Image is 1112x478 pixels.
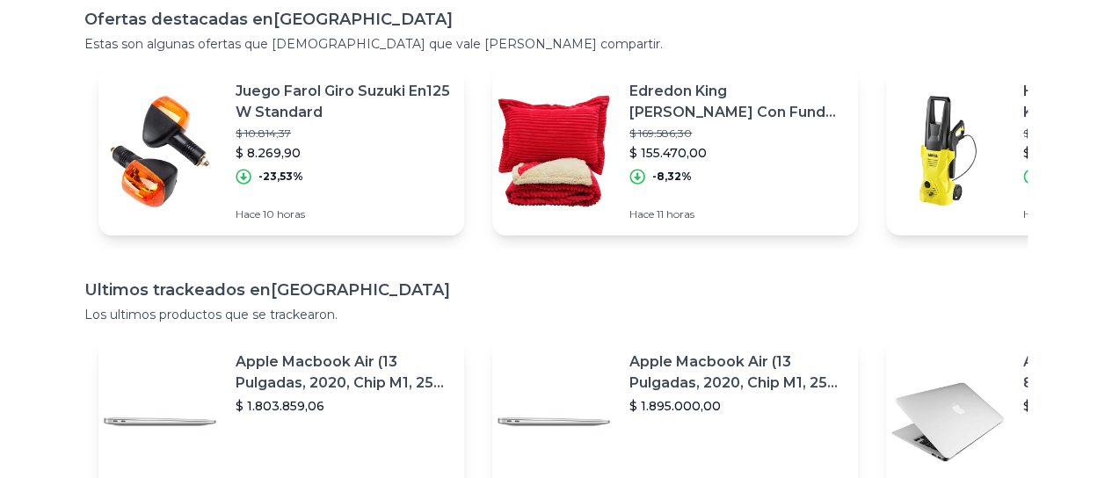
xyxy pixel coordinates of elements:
[236,397,450,415] p: $ 1.803.859,06
[84,278,1028,302] h1: Ultimos trackeados en [GEOGRAPHIC_DATA]
[492,90,615,213] img: Featured image
[236,207,450,221] p: Hace 10 horas
[886,90,1009,213] img: Featured image
[84,7,1028,32] h1: Ofertas destacadas en [GEOGRAPHIC_DATA]
[629,351,844,394] p: Apple Macbook Air (13 Pulgadas, 2020, Chip M1, 256 Gb De Ssd, 8 Gb De Ram) - Plata
[652,170,692,184] p: -8,32%
[98,67,464,235] a: Featured imageJuego Farol Giro Suzuki En125 W Standard$ 10.814,37$ 8.269,90-23,53%Hace 10 horas
[98,90,222,213] img: Featured image
[84,306,1028,323] p: Los ultimos productos que se trackearon.
[629,127,844,141] p: $ 169.586,30
[492,67,858,235] a: Featured imageEdredon King [PERSON_NAME] Con Fundas Varios Colores$ 169.586,30$ 155.470,00-8,32%H...
[258,170,303,184] p: -23,53%
[236,351,450,394] p: Apple Macbook Air (13 Pulgadas, 2020, Chip M1, 256 Gb De Ssd, 8 Gb De Ram) - Plata
[236,127,450,141] p: $ 10.814,37
[629,207,844,221] p: Hace 11 horas
[629,81,844,123] p: Edredon King [PERSON_NAME] Con Fundas Varios Colores
[236,81,450,123] p: Juego Farol Giro Suzuki En125 W Standard
[629,144,844,162] p: $ 155.470,00
[84,35,1028,53] p: Estas son algunas ofertas que [DEMOGRAPHIC_DATA] que vale [PERSON_NAME] compartir.
[629,397,844,415] p: $ 1.895.000,00
[236,144,450,162] p: $ 8.269,90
